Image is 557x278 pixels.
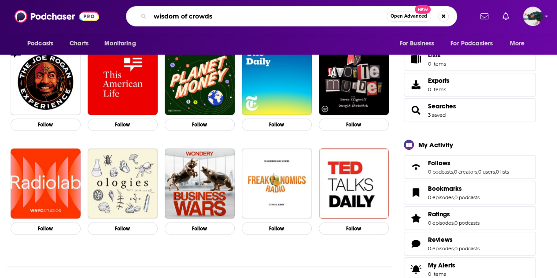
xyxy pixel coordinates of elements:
span: , [454,245,454,252]
span: Lists [428,51,441,59]
span: Ratings [404,206,536,230]
button: Follow [319,222,389,235]
span: Lists [428,51,446,59]
button: open menu [504,35,536,52]
a: Charts [64,35,94,52]
button: Follow [88,222,158,235]
span: New [415,5,431,14]
span: Exports [407,78,424,91]
img: Planet Money [165,45,235,115]
img: This American Life [88,45,158,115]
a: 0 lists [496,169,509,175]
img: My Favorite Murder with Karen Kilgariff and Georgia Hardstark [319,45,389,115]
button: Follow [11,222,81,235]
img: User Profile [523,7,542,26]
button: Follow [165,222,235,235]
a: Show notifications dropdown [477,9,492,24]
img: Podchaser - Follow, Share and Rate Podcasts [15,8,99,25]
img: Business Wars [165,148,235,219]
span: Follows [428,159,450,167]
div: My Activity [418,141,453,149]
a: 0 users [478,169,495,175]
img: TED Talks Daily [319,148,389,219]
a: 0 episodes [428,245,454,252]
button: Follow [242,119,312,131]
span: Open Advanced [391,14,427,19]
img: Ologies with Alie Ward [88,148,158,219]
a: Bookmarks [407,186,424,199]
a: Ratings [407,212,424,224]
a: Lists [404,47,536,71]
a: Show notifications dropdown [499,9,513,24]
button: open menu [393,35,445,52]
span: , [453,169,454,175]
a: Bookmarks [428,185,480,193]
button: open menu [445,35,505,52]
span: 0 items [428,86,450,93]
a: Reviews [407,237,424,250]
span: , [495,169,496,175]
span: My Alerts [428,261,455,269]
span: Ratings [428,210,450,218]
button: open menu [21,35,65,52]
span: Follows [404,155,536,179]
a: Follows [407,161,424,173]
a: Searches [407,104,424,116]
img: Radiolab [11,148,81,219]
span: Searches [404,98,536,122]
span: Exports [428,77,450,85]
span: More [510,37,525,50]
a: The Joe Rogan Experience [11,45,81,115]
button: Follow [165,119,235,131]
button: Show profile menu [523,7,542,26]
button: Open AdvancedNew [387,11,431,22]
a: Ratings [428,210,480,218]
a: 0 podcasts [428,169,453,175]
a: Reviews [428,236,480,244]
a: Exports [404,73,536,96]
span: Bookmarks [404,181,536,204]
input: Search podcasts, credits, & more... [150,9,387,23]
a: 0 podcasts [454,194,480,200]
div: Search podcasts, credits, & more... [126,6,457,26]
span: My Alerts [407,263,424,275]
img: The Daily [242,45,312,115]
span: Podcasts [27,37,53,50]
span: Logged in as fsg.publicity [523,7,542,26]
button: Follow [319,119,389,131]
button: Follow [88,119,158,131]
a: 0 episodes [428,194,454,200]
span: Monitoring [104,37,136,50]
span: , [454,220,454,226]
a: 3 saved [428,112,446,118]
a: Searches [428,102,456,110]
button: Follow [242,222,312,235]
a: 0 podcasts [454,245,480,252]
span: Lists [407,53,424,65]
a: Follows [428,159,509,167]
img: Freakonomics Radio [242,148,312,219]
span: Reviews [428,236,453,244]
span: For Business [399,37,434,50]
span: Charts [70,37,89,50]
span: 0 items [428,61,446,67]
span: Bookmarks [428,185,462,193]
a: 0 podcasts [454,220,480,226]
span: , [454,194,454,200]
button: open menu [98,35,147,52]
a: 0 creators [454,169,477,175]
a: 0 episodes [428,220,454,226]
